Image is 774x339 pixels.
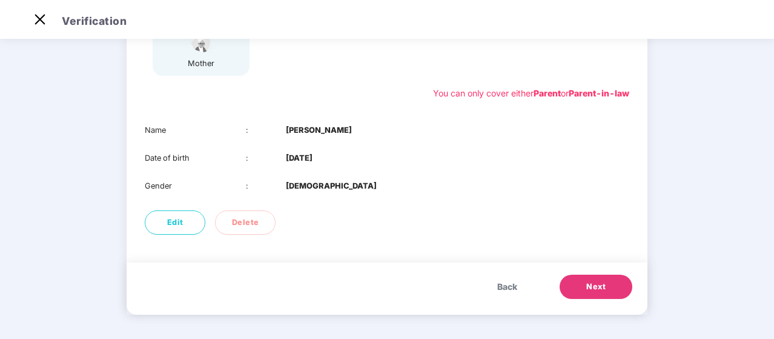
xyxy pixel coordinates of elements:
[286,152,313,164] b: [DATE]
[145,210,205,235] button: Edit
[485,275,529,299] button: Back
[560,275,632,299] button: Next
[246,180,286,192] div: :
[145,180,246,192] div: Gender
[145,124,246,136] div: Name
[497,280,517,294] span: Back
[145,152,246,164] div: Date of birth
[286,180,377,192] b: [DEMOGRAPHIC_DATA]
[215,210,276,235] button: Delete
[186,58,216,70] div: mother
[246,124,286,136] div: :
[246,152,286,164] div: :
[569,88,629,98] b: Parent-in-law
[232,216,259,229] span: Delete
[167,216,184,229] span: Edit
[433,87,629,100] div: You can only cover either or
[186,33,216,54] img: svg+xml;base64,PHN2ZyB4bWxucz0iaHR0cDovL3d3dy53My5vcmcvMjAwMC9zdmciIHdpZHRoPSI1NCIgaGVpZ2h0PSIzOC...
[286,124,352,136] b: [PERSON_NAME]
[534,88,561,98] b: Parent
[586,281,606,293] span: Next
